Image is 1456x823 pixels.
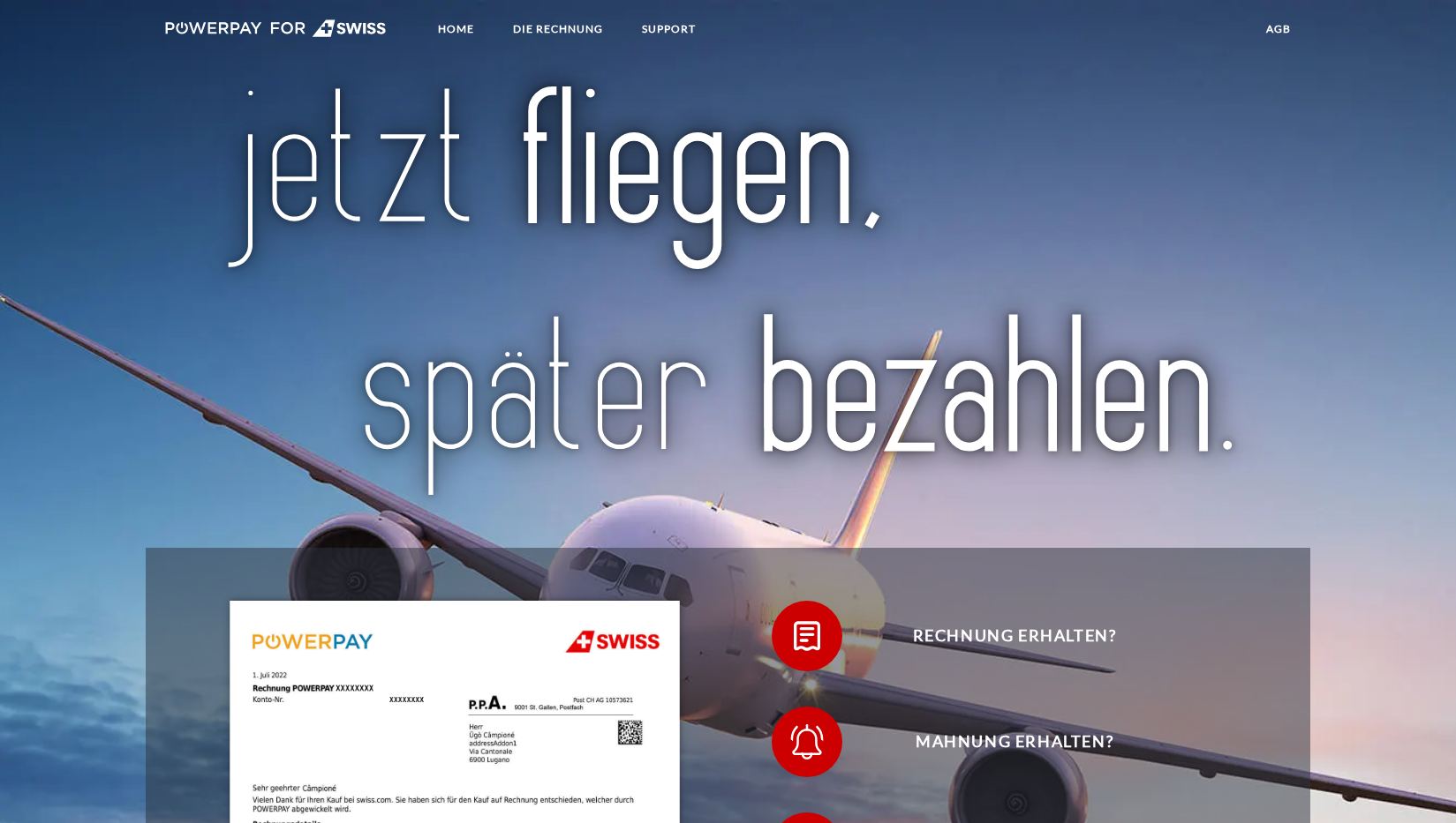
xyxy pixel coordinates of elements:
span: Rechnung erhalten? [798,601,1231,671]
img: logo-swiss-white.svg [165,19,387,37]
img: qb_bill.svg [785,614,829,658]
span: Mahnung erhalten? [798,707,1231,777]
img: qb_bell.svg [785,720,829,764]
a: SUPPORT [627,13,711,45]
a: Home [423,13,489,45]
button: Mahnung erhalten? [772,707,1231,777]
a: agb [1251,13,1306,45]
button: Rechnung erhalten? [772,601,1231,671]
a: DIE RECHNUNG [498,13,618,45]
img: title-swiss_de.svg [216,82,1239,505]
